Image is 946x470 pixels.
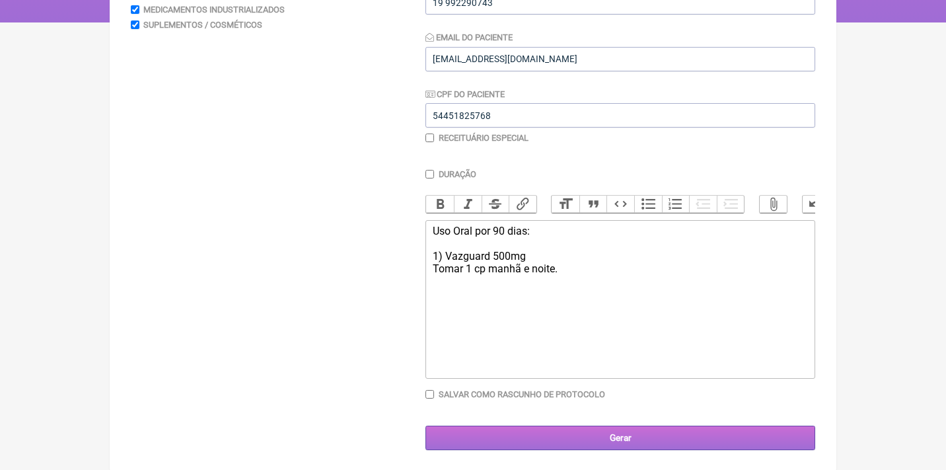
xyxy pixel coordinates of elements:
[606,196,634,213] button: Code
[760,196,787,213] button: Attach Files
[439,169,476,179] label: Duração
[634,196,662,213] button: Bullets
[439,389,605,399] label: Salvar como rascunho de Protocolo
[579,196,607,213] button: Quote
[662,196,690,213] button: Numbers
[425,426,815,450] input: Gerar
[143,5,285,15] label: Medicamentos Industrializados
[426,196,454,213] button: Bold
[689,196,717,213] button: Decrease Level
[433,225,808,275] div: Uso Oral por 90 dias: 1) Vazguard 500mg Tomar 1 cp manhã e noite.
[717,196,745,213] button: Increase Level
[143,20,262,30] label: Suplementos / Cosméticos
[803,196,830,213] button: Undo
[454,196,482,213] button: Italic
[425,89,505,99] label: CPF do Paciente
[425,32,513,42] label: Email do Paciente
[509,196,536,213] button: Link
[482,196,509,213] button: Strikethrough
[552,196,579,213] button: Heading
[439,133,528,143] label: Receituário Especial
